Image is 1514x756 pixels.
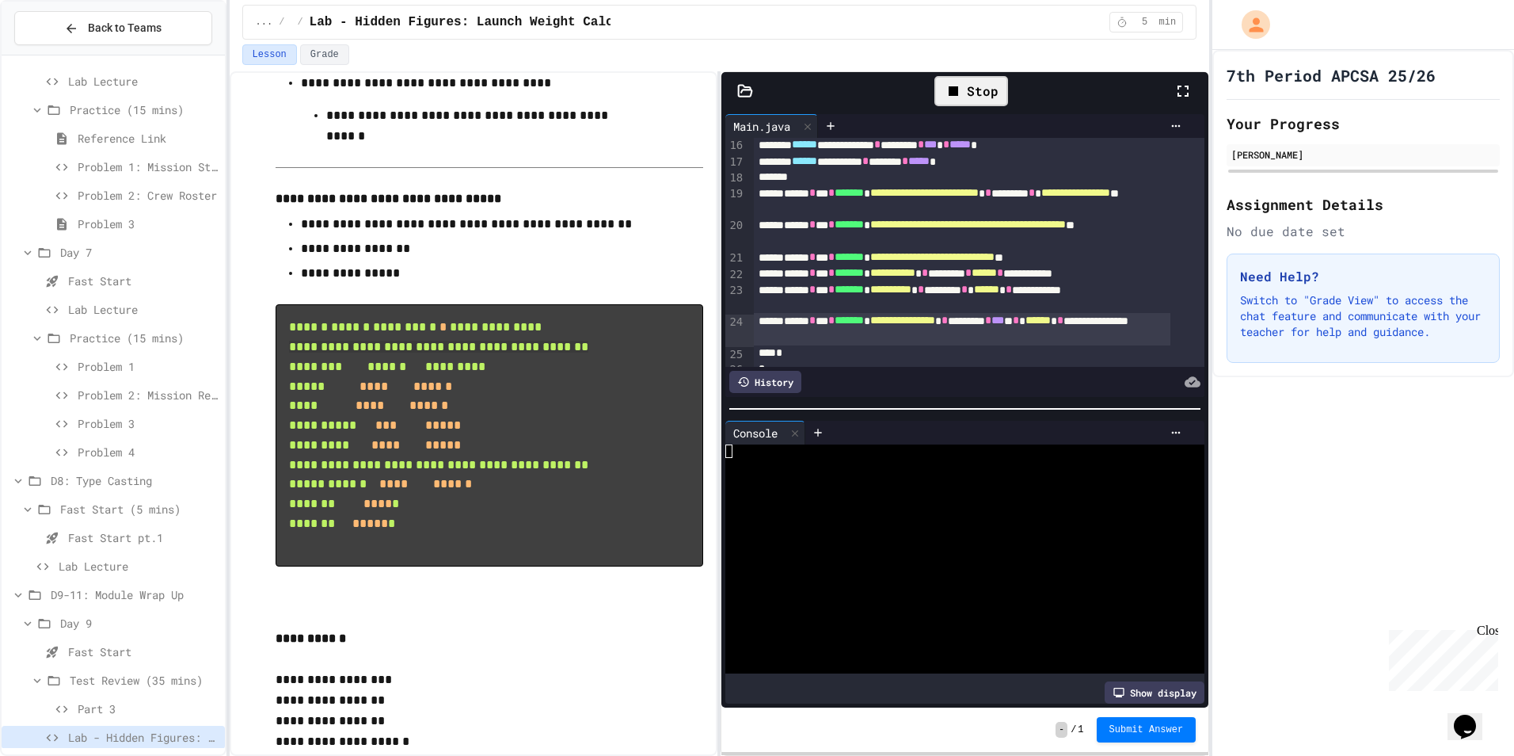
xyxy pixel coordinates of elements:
[1240,292,1486,340] p: Switch to "Grade View" to access the chat feature and communicate with your teacher for help and ...
[279,16,284,29] span: /
[1159,16,1177,29] span: min
[14,11,212,45] button: Back to Teams
[78,444,219,460] span: Problem 4
[68,73,219,90] span: Lab Lecture
[6,6,109,101] div: Chat with us now!Close
[70,330,219,346] span: Practice (15 mins)
[1105,682,1204,704] div: Show display
[725,138,745,154] div: 16
[1231,147,1495,162] div: [PERSON_NAME]
[1227,193,1500,216] h2: Assignment Details
[934,76,1008,106] div: Stop
[725,170,745,186] div: 18
[725,283,745,315] div: 23
[297,16,302,29] span: /
[78,358,219,375] span: Problem 1
[68,729,219,746] span: Lab - Hidden Figures: Launch Weight Calculator
[1227,64,1436,86] h1: 7th Period APCSA 25/26
[1071,724,1076,736] span: /
[1097,717,1196,743] button: Submit Answer
[310,13,660,32] span: Lab - Hidden Figures: Launch Weight Calculator
[78,187,219,204] span: Problem 2: Crew Roster
[725,421,805,445] div: Console
[78,216,219,232] span: Problem 3
[725,155,745,170] div: 17
[88,20,162,36] span: Back to Teams
[1132,16,1158,29] span: 5
[78,701,219,717] span: Part 3
[300,44,349,65] button: Grade
[70,672,219,689] span: Test Review (35 mins)
[59,558,219,575] span: Lab Lecture
[725,186,745,219] div: 19
[725,250,745,266] div: 21
[242,44,297,65] button: Lesson
[1056,722,1067,738] span: -
[1078,724,1083,736] span: 1
[68,301,219,318] span: Lab Lecture
[78,415,219,432] span: Problem 3
[725,347,745,363] div: 25
[51,472,219,489] span: D8: Type Casting
[1225,6,1274,43] div: My Account
[68,643,219,660] span: Fast Start
[725,118,798,135] div: Main.java
[729,371,801,393] div: History
[78,130,219,147] span: Reference Link
[256,16,273,29] span: ...
[60,244,219,261] span: Day 7
[1109,724,1184,736] span: Submit Answer
[725,267,745,283] div: 22
[725,315,745,347] div: 24
[725,218,745,250] div: 20
[1227,222,1500,241] div: No due date set
[78,158,219,175] span: Problem 1: Mission Status Display
[51,586,219,603] span: D9-11: Module Wrap Up
[68,529,219,546] span: Fast Start pt.1
[1227,113,1500,135] h2: Your Progress
[60,501,219,517] span: Fast Start (5 mins)
[1240,267,1486,286] h3: Need Help?
[1447,693,1498,740] iframe: chat widget
[70,101,219,118] span: Practice (15 mins)
[725,362,745,378] div: 26
[725,425,786,441] div: Console
[78,387,219,403] span: Problem 2: Mission Resource Calculator
[1383,624,1498,691] iframe: chat widget
[60,615,219,632] span: Day 9
[68,273,219,289] span: Fast Start
[725,114,818,138] div: Main.java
